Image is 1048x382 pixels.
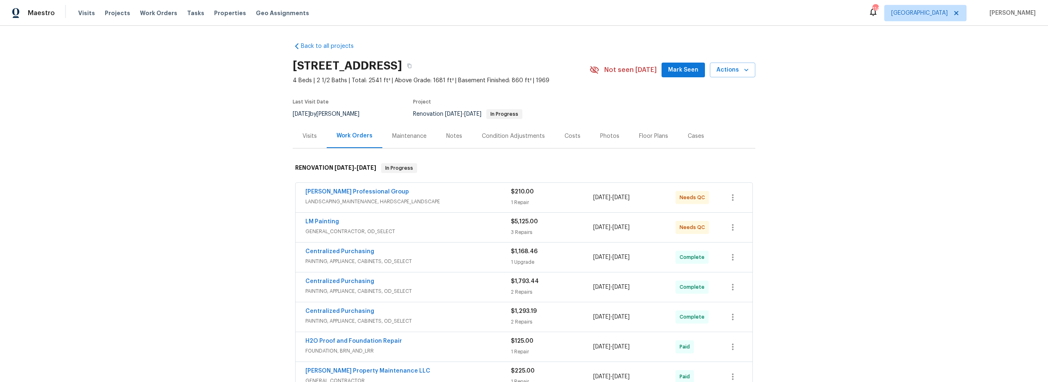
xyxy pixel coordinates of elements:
div: 1 Repair [511,348,593,356]
span: PAINTING, APPLIANCE, CABINETS, OD_SELECT [305,287,511,295]
span: FOUNDATION, BRN_AND_LRR [305,347,511,355]
span: Not seen [DATE] [604,66,657,74]
span: [DATE] [464,111,481,117]
div: Costs [565,132,580,140]
h6: RENOVATION [295,163,376,173]
span: [DATE] [612,374,630,380]
a: [PERSON_NAME] Property Maintenance LLC [305,368,430,374]
a: LM Painting [305,219,339,225]
div: Floor Plans [639,132,668,140]
div: Notes [446,132,462,140]
span: In Progress [487,112,522,117]
a: [PERSON_NAME] Professional Group [305,189,409,195]
span: - [593,193,630,202]
span: Work Orders [140,9,177,17]
div: 1 Upgrade [511,258,593,266]
span: - [593,283,630,291]
div: Cases [688,132,704,140]
span: [DATE] [612,254,630,260]
button: Actions [710,63,755,78]
span: In Progress [382,164,416,172]
span: Complete [680,283,708,291]
span: Paid [680,343,693,351]
span: [DATE] [593,284,610,290]
div: by [PERSON_NAME] [293,109,369,119]
span: Properties [214,9,246,17]
span: [DATE] [612,284,630,290]
span: Paid [680,373,693,381]
span: Visits [78,9,95,17]
div: Condition Adjustments [482,132,545,140]
div: 2 Repairs [511,288,593,296]
span: - [593,343,630,351]
span: [DATE] [445,111,462,117]
span: GENERAL_CONTRACTOR, OD_SELECT [305,227,511,236]
span: [DATE] [357,165,376,171]
span: [DATE] [612,195,630,200]
span: [DATE] [593,314,610,320]
span: $5,125.00 [511,219,538,225]
span: - [593,223,630,231]
span: PAINTING, APPLIANCE, CABINETS, OD_SELECT [305,257,511,265]
span: [DATE] [612,344,630,350]
span: - [593,313,630,321]
span: Geo Assignments [256,9,309,17]
span: LANDSCAPING_MAINTENANCE, HARDSCAPE_LANDSCAPE [305,198,511,206]
span: [PERSON_NAME] [986,9,1036,17]
span: Needs QC [680,193,708,202]
span: $1,293.19 [511,308,537,314]
a: Back to all projects [293,42,371,50]
span: [DATE] [593,225,610,230]
span: Maestro [28,9,55,17]
span: Tasks [187,10,204,16]
a: Centralized Purchasing [305,308,374,314]
a: Centralized Purchasing [305,249,374,254]
div: Photos [600,132,619,140]
span: [DATE] [293,111,310,117]
span: Projects [105,9,130,17]
div: Maintenance [392,132,427,140]
span: $210.00 [511,189,534,195]
span: [DATE] [334,165,354,171]
span: [DATE] [593,374,610,380]
span: Last Visit Date [293,99,329,104]
span: - [334,165,376,171]
a: H2O Proof and Foundation Repair [305,338,402,344]
span: Complete [680,313,708,321]
span: Actions [716,65,749,75]
span: $225.00 [511,368,535,374]
span: [DATE] [593,344,610,350]
div: 114 [872,5,878,13]
span: Complete [680,253,708,261]
span: - [593,253,630,261]
div: RENOVATION [DATE]-[DATE]In Progress [293,155,755,181]
h2: [STREET_ADDRESS] [293,62,402,70]
span: [DATE] [593,195,610,200]
span: [DATE] [593,254,610,260]
span: $1,168.46 [511,249,538,254]
span: [GEOGRAPHIC_DATA] [891,9,948,17]
span: Needs QC [680,223,708,231]
span: - [445,111,481,117]
span: Mark Seen [668,65,698,75]
div: 1 Repair [511,198,593,207]
span: - [593,373,630,381]
a: Centralized Purchasing [305,279,374,284]
span: Project [413,99,431,104]
div: 2 Repairs [511,318,593,326]
div: Work Orders [337,132,373,140]
span: PAINTING, APPLIANCE, CABINETS, OD_SELECT [305,317,511,325]
span: $1,793.44 [511,279,539,284]
button: Mark Seen [662,63,705,78]
span: Renovation [413,111,522,117]
span: [DATE] [612,225,630,230]
div: Visits [303,132,317,140]
button: Copy Address [402,58,417,73]
div: 3 Repairs [511,228,593,236]
span: 4 Beds | 2 1/2 Baths | Total: 2541 ft² | Above Grade: 1681 ft² | Basement Finished: 860 ft² | 1969 [293,76,589,85]
span: [DATE] [612,314,630,320]
span: $125.00 [511,338,533,344]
